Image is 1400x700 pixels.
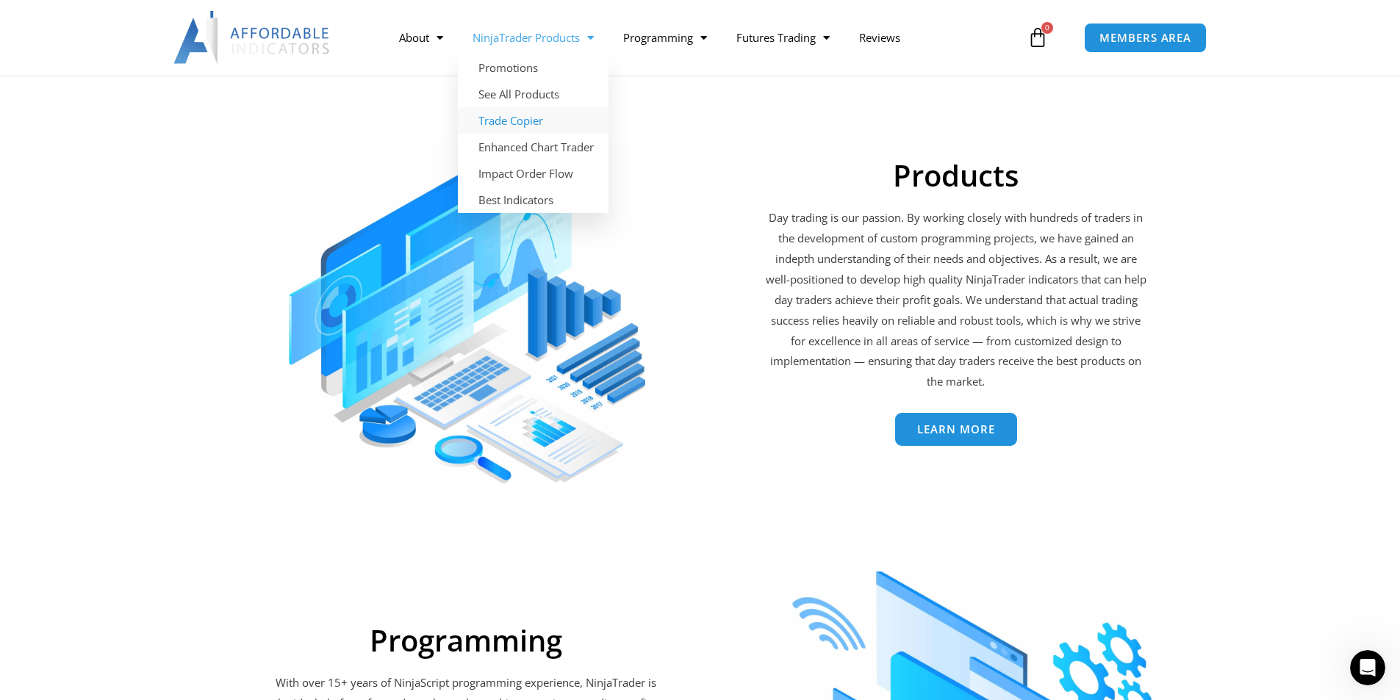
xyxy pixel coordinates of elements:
[458,187,609,213] a: Best Indicators
[1099,32,1191,43] span: MEMBERS AREA
[274,623,658,658] h2: Programming
[1350,650,1385,685] iframe: Intercom live chat
[1084,23,1207,53] a: MEMBERS AREA
[609,21,722,54] a: Programming
[458,160,609,187] a: Impact Order Flow
[458,54,609,81] a: Promotions
[458,54,609,213] ul: NinjaTrader Products
[722,21,844,54] a: Futures Trading
[458,81,609,107] a: See All Products
[1041,22,1053,34] span: 0
[289,142,645,483] img: ProductsSection 1 scaled | Affordable Indicators – NinjaTrader
[764,208,1148,392] p: Day trading is our passion. By working closely with hundreds of traders in the development of cus...
[384,21,1024,54] nav: Menu
[917,424,995,435] span: Learn More
[895,413,1017,446] a: Learn More
[1005,16,1070,59] a: 0
[384,21,458,54] a: About
[844,21,915,54] a: Reviews
[458,21,609,54] a: NinjaTrader Products
[458,107,609,134] a: Trade Copier
[458,134,609,160] a: Enhanced Chart Trader
[764,158,1148,193] h2: Products
[173,11,331,64] img: LogoAI | Affordable Indicators – NinjaTrader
